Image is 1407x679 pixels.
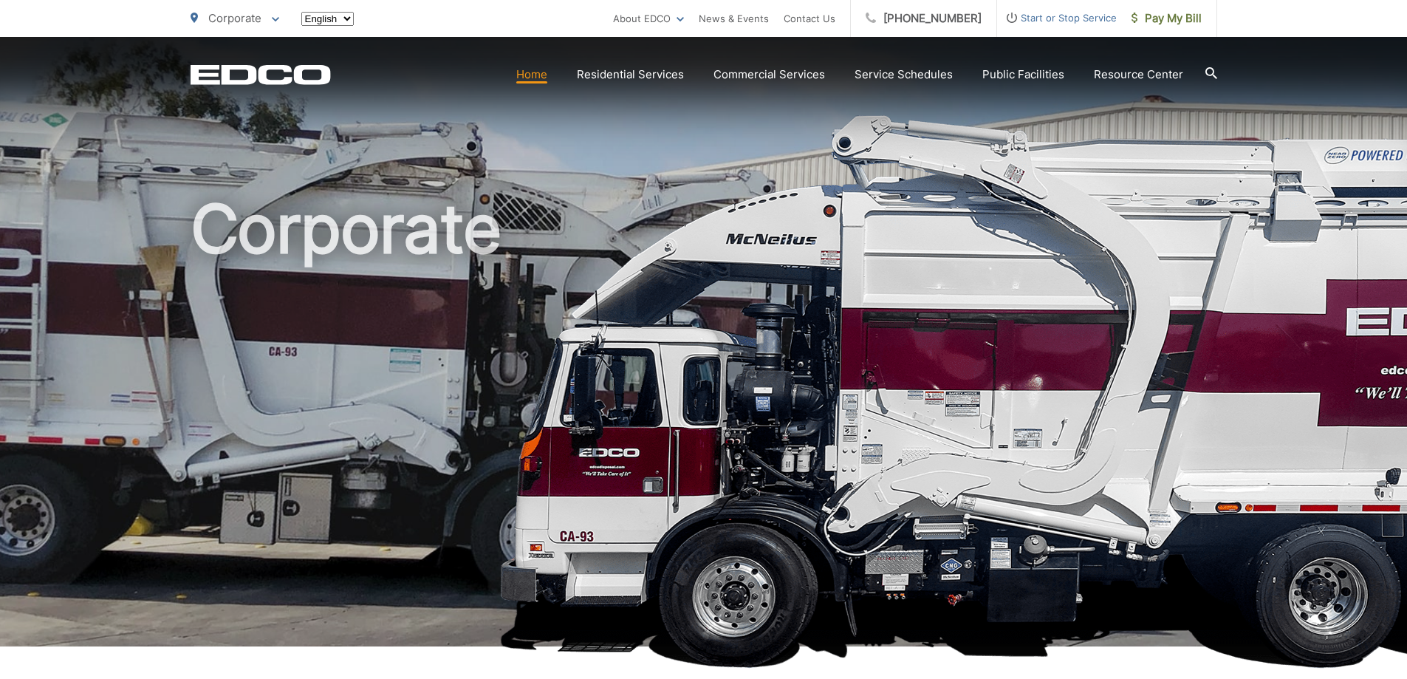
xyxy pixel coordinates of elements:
[191,64,331,85] a: EDCD logo. Return to the homepage.
[613,10,684,27] a: About EDCO
[699,10,769,27] a: News & Events
[784,10,835,27] a: Contact Us
[855,66,953,83] a: Service Schedules
[1132,10,1202,27] span: Pay My Bill
[208,11,261,25] span: Corporate
[982,66,1064,83] a: Public Facilities
[191,192,1217,660] h1: Corporate
[1094,66,1183,83] a: Resource Center
[301,12,354,26] select: Select a language
[577,66,684,83] a: Residential Services
[713,66,825,83] a: Commercial Services
[516,66,547,83] a: Home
